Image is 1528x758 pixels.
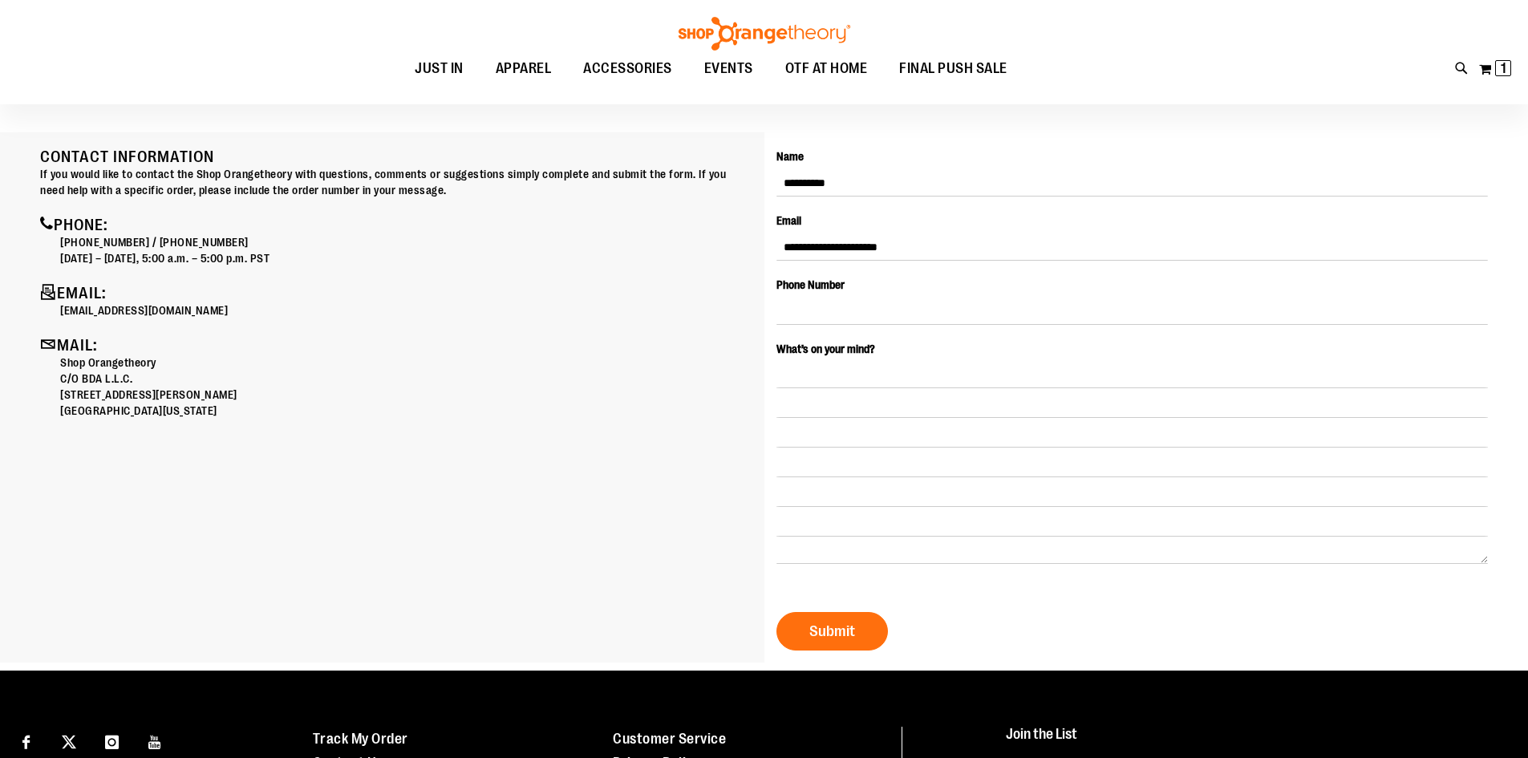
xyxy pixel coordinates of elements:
p: C/O BDA L.L.C. [60,371,752,387]
span: FINAL PUSH SALE [899,51,1007,87]
p: [STREET_ADDRESS][PERSON_NAME] [60,387,752,403]
span: OTF AT HOME [785,51,868,87]
button: Submit [776,612,888,651]
p: If you would like to contact the Shop Orangetheory with questions, comments or suggestions simply... [40,166,752,198]
span: EVENTS [704,51,753,87]
img: Shop Orangetheory [676,17,853,51]
span: 1 [1501,60,1506,76]
img: Twitter [62,735,76,749]
span: What’s on your mind? [776,343,875,355]
h4: Join the List [1006,727,1491,756]
span: Submit [809,622,855,640]
a: ACCESSORIES [567,51,688,87]
h4: Phone: [40,214,752,234]
a: APPAREL [480,51,568,87]
a: EVENTS [688,51,769,87]
p: [PHONE_NUMBER] / [PHONE_NUMBER] [60,234,752,250]
a: Visit our Facebook page [12,727,40,755]
span: Name [776,150,804,163]
a: Customer Service [613,731,726,747]
a: Visit our X page [55,727,83,755]
h4: Mail: [40,334,752,355]
p: [DATE] – [DATE], 5:00 a.m. – 5:00 p.m. PST [60,250,752,266]
a: FINAL PUSH SALE [883,51,1023,87]
a: JUST IN [399,51,480,87]
a: Visit our Instagram page [98,727,126,755]
span: APPAREL [496,51,552,87]
h4: Contact Information [40,148,752,166]
span: JUST IN [415,51,464,87]
p: [EMAIL_ADDRESS][DOMAIN_NAME] [60,302,752,318]
p: Shop Orangetheory [60,355,752,371]
span: Email [776,214,801,227]
span: Phone Number [776,278,845,291]
a: Track My Order [313,731,408,747]
a: Visit our Youtube page [141,727,169,755]
p: [GEOGRAPHIC_DATA][US_STATE] [60,403,752,419]
span: ACCESSORIES [583,51,672,87]
h4: Email: [40,282,752,302]
a: OTF AT HOME [769,51,884,87]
